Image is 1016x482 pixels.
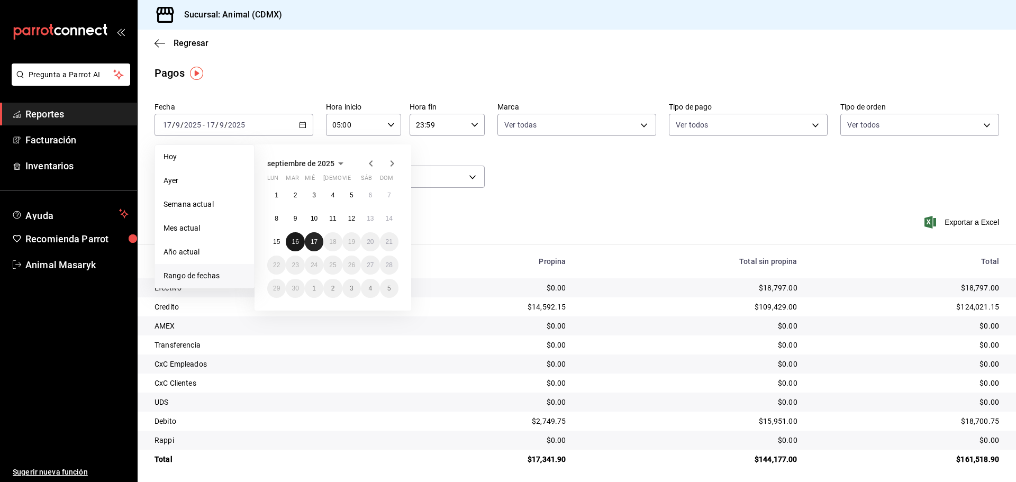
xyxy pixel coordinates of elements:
button: septiembre de 2025 [267,157,347,170]
button: Exportar a Excel [927,216,999,229]
abbr: 10 de septiembre de 2025 [311,215,317,222]
div: $0.00 [412,397,566,407]
input: -- [162,121,172,129]
div: $0.00 [412,321,566,331]
button: 29 de septiembre de 2025 [267,279,286,298]
abbr: 3 de octubre de 2025 [350,285,353,292]
button: 5 de septiembre de 2025 [342,186,361,205]
input: ---- [184,121,202,129]
span: Mes actual [164,223,246,234]
div: CxC Empleados [155,359,395,369]
button: 11 de septiembre de 2025 [323,209,342,228]
input: ---- [228,121,246,129]
abbr: 21 de septiembre de 2025 [386,238,393,245]
span: Pregunta a Parrot AI [29,69,114,80]
span: Sugerir nueva función [13,467,129,478]
abbr: 24 de septiembre de 2025 [311,261,317,269]
abbr: 25 de septiembre de 2025 [329,261,336,269]
abbr: jueves [323,175,386,186]
abbr: 30 de septiembre de 2025 [292,285,298,292]
button: Regresar [155,38,208,48]
button: 24 de septiembre de 2025 [305,256,323,275]
button: 27 de septiembre de 2025 [361,256,379,275]
span: Hoy [164,151,246,162]
a: Pregunta a Parrot AI [7,77,130,88]
div: Total [814,257,999,266]
span: Reportes [25,107,129,121]
input: -- [219,121,224,129]
label: Hora fin [410,103,485,111]
div: $0.00 [583,321,797,331]
abbr: domingo [380,175,393,186]
div: $124,021.15 [814,302,999,312]
div: $0.00 [583,435,797,445]
div: CxC Clientes [155,378,395,388]
div: Rappi [155,435,395,445]
button: open_drawer_menu [116,28,125,36]
abbr: 7 de septiembre de 2025 [387,192,391,199]
div: $0.00 [814,397,999,407]
abbr: 8 de septiembre de 2025 [275,215,278,222]
div: $0.00 [412,378,566,388]
abbr: 28 de septiembre de 2025 [386,261,393,269]
span: - [203,121,205,129]
div: $18,797.00 [814,283,999,293]
button: 1 de octubre de 2025 [305,279,323,298]
abbr: lunes [267,175,278,186]
span: Ayer [164,175,246,186]
div: AMEX [155,321,395,331]
button: 20 de septiembre de 2025 [361,232,379,251]
abbr: 12 de septiembre de 2025 [348,215,355,222]
button: 2 de octubre de 2025 [323,279,342,298]
button: Pregunta a Parrot AI [12,63,130,86]
button: 3 de octubre de 2025 [342,279,361,298]
button: 1 de septiembre de 2025 [267,186,286,205]
abbr: 2 de septiembre de 2025 [294,192,297,199]
abbr: martes [286,175,298,186]
button: 28 de septiembre de 2025 [380,256,398,275]
button: 26 de septiembre de 2025 [342,256,361,275]
button: 21 de septiembre de 2025 [380,232,398,251]
span: / [172,121,175,129]
div: $0.00 [814,378,999,388]
div: Total [155,454,395,465]
button: 12 de septiembre de 2025 [342,209,361,228]
div: Propina [412,257,566,266]
span: Ayuda [25,207,115,220]
button: 7 de septiembre de 2025 [380,186,398,205]
span: / [180,121,184,129]
abbr: 4 de octubre de 2025 [368,285,372,292]
button: 15 de septiembre de 2025 [267,232,286,251]
button: 2 de septiembre de 2025 [286,186,304,205]
button: 4 de septiembre de 2025 [323,186,342,205]
span: / [224,121,228,129]
div: $161,518.90 [814,454,999,465]
button: 8 de septiembre de 2025 [267,209,286,228]
abbr: 11 de septiembre de 2025 [329,215,336,222]
div: $109,429.00 [583,302,797,312]
div: Pagos [155,65,185,81]
button: 13 de septiembre de 2025 [361,209,379,228]
button: 9 de septiembre de 2025 [286,209,304,228]
button: 19 de septiembre de 2025 [342,232,361,251]
abbr: 29 de septiembre de 2025 [273,285,280,292]
button: Tooltip marker [190,67,203,80]
div: $0.00 [412,340,566,350]
abbr: 27 de septiembre de 2025 [367,261,374,269]
button: 18 de septiembre de 2025 [323,232,342,251]
button: 30 de septiembre de 2025 [286,279,304,298]
abbr: 5 de septiembre de 2025 [350,192,353,199]
h3: Sucursal: Animal (CDMX) [176,8,282,21]
button: 5 de octubre de 2025 [380,279,398,298]
abbr: 18 de septiembre de 2025 [329,238,336,245]
span: / [215,121,219,129]
div: $0.00 [814,435,999,445]
button: 6 de septiembre de 2025 [361,186,379,205]
abbr: 9 de septiembre de 2025 [294,215,297,222]
button: 4 de octubre de 2025 [361,279,379,298]
abbr: 23 de septiembre de 2025 [292,261,298,269]
abbr: 6 de septiembre de 2025 [368,192,372,199]
span: Semana actual [164,199,246,210]
div: Debito [155,416,395,426]
span: Rango de fechas [164,270,246,281]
